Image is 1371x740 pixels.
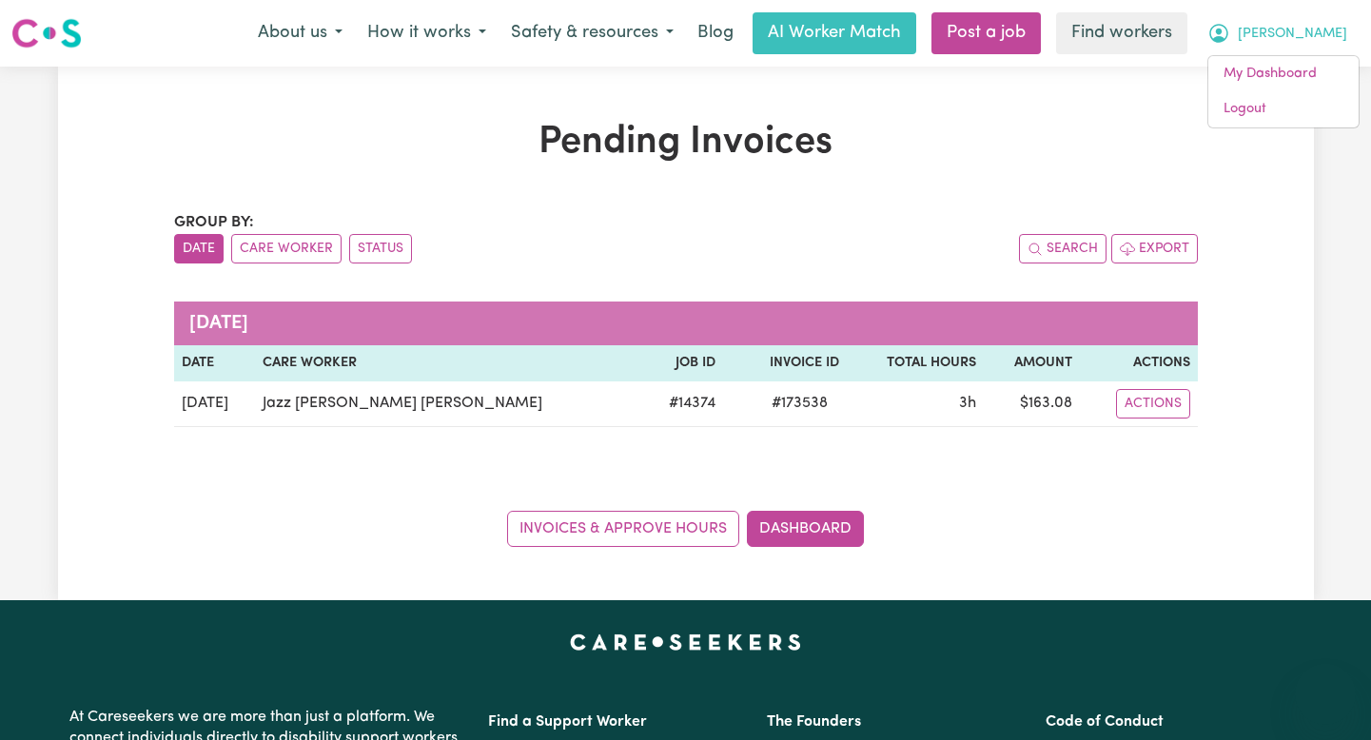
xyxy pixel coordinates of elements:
th: Actions [1080,345,1197,381]
span: [PERSON_NAME] [1238,24,1347,45]
th: Invoice ID [723,345,847,381]
a: My Dashboard [1208,56,1359,92]
a: Find workers [1056,12,1187,54]
td: [DATE] [174,381,255,427]
div: My Account [1207,55,1360,128]
img: Careseekers logo [11,16,82,50]
th: Total Hours [847,345,984,381]
h1: Pending Invoices [174,120,1198,166]
button: sort invoices by paid status [349,234,412,263]
span: Group by: [174,215,254,230]
button: How it works [355,13,499,53]
th: Care Worker [255,345,642,381]
span: 3 hours [959,396,976,411]
caption: [DATE] [174,302,1198,345]
button: Search [1019,234,1107,263]
a: Dashboard [747,511,864,547]
a: The Founders [767,714,861,730]
a: Invoices & Approve Hours [507,511,739,547]
button: My Account [1195,13,1360,53]
iframe: Button to launch messaging window [1295,664,1356,725]
td: $ 163.08 [984,381,1080,427]
button: sort invoices by date [174,234,224,263]
a: Logout [1208,91,1359,127]
button: Export [1111,234,1198,263]
th: Job ID [642,345,723,381]
button: About us [245,13,355,53]
a: Blog [686,12,745,54]
th: Date [174,345,255,381]
a: Code of Conduct [1046,714,1164,730]
td: # 14374 [642,381,723,427]
td: Jazz [PERSON_NAME] [PERSON_NAME] [255,381,642,427]
a: AI Worker Match [753,12,916,54]
button: sort invoices by care worker [231,234,342,263]
span: # 173538 [760,392,839,415]
a: Careseekers home page [570,634,801,650]
th: Amount [984,345,1080,381]
a: Careseekers logo [11,11,82,55]
a: Find a Support Worker [488,714,647,730]
button: Safety & resources [499,13,686,53]
button: Actions [1116,389,1190,419]
a: Post a job [931,12,1041,54]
